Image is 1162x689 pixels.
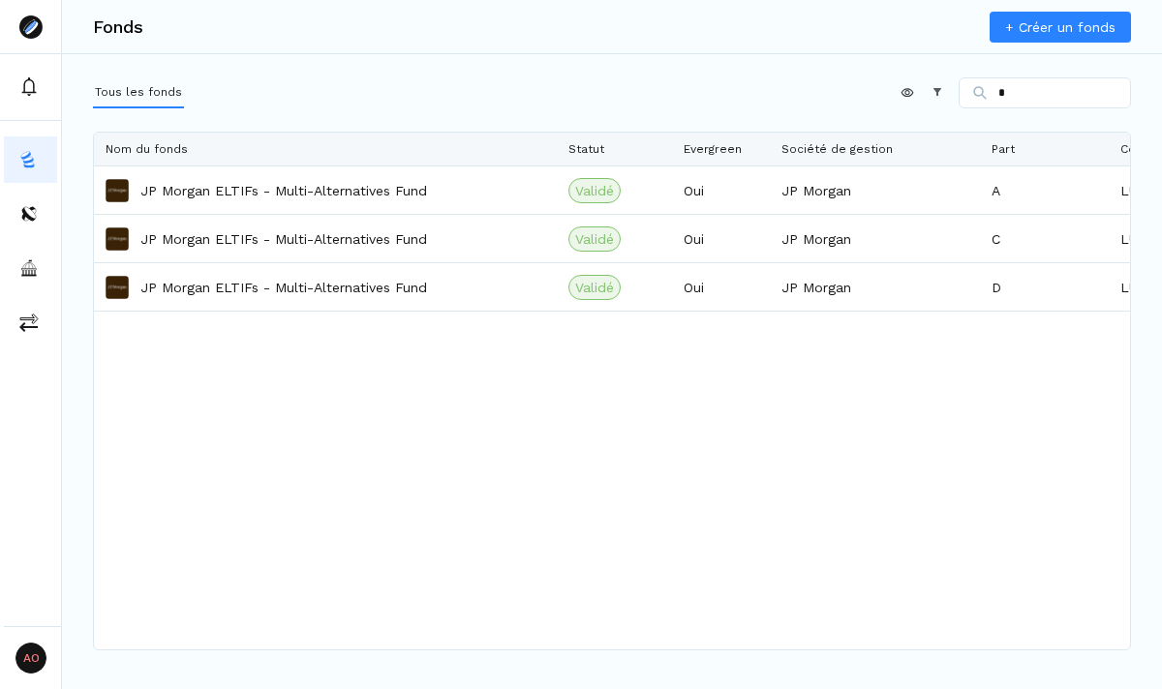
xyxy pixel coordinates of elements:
[575,181,614,200] span: Validé
[19,258,39,278] img: asset-managers
[93,18,143,36] h3: Fonds
[672,215,770,262] div: Oui
[106,142,188,156] span: Nom du fonds
[4,136,57,183] button: funds
[140,229,427,249] a: JP Morgan ELTIFs - Multi-Alternatives Fund
[568,142,604,156] span: Statut
[106,179,129,202] img: JP Morgan ELTIFs - Multi-Alternatives Fund
[15,643,46,674] span: AO
[4,245,57,291] button: asset-managers
[140,278,427,297] a: JP Morgan ELTIFs - Multi-Alternatives Fund
[770,263,980,311] div: JP Morgan
[684,142,742,156] span: Evergreen
[992,142,1015,156] span: Part
[672,263,770,311] div: Oui
[980,263,1109,311] div: D
[106,227,129,251] img: JP Morgan ELTIFs - Multi-Alternatives Fund
[4,299,57,345] button: commissions
[19,313,39,332] img: commissions
[106,276,129,299] img: JP Morgan ELTIFs - Multi-Alternatives Fund
[575,278,614,297] span: Validé
[980,215,1109,262] div: C
[990,12,1131,43] a: + Créer un fonds
[140,181,427,200] a: JP Morgan ELTIFs - Multi-Alternatives Fund
[19,204,39,224] img: distributors
[575,229,614,249] span: Validé
[770,215,980,262] div: JP Morgan
[770,166,980,214] div: JP Morgan
[781,142,893,156] span: Société de gestion
[19,150,39,169] img: funds
[4,191,57,237] button: distributors
[672,166,770,214] div: Oui
[980,166,1109,214] div: A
